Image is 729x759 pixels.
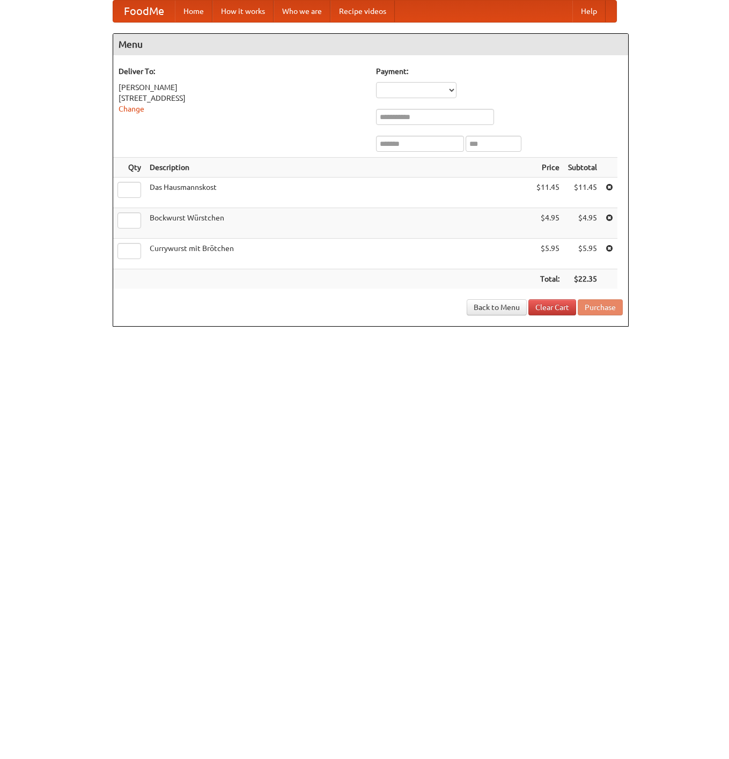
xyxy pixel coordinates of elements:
[376,66,623,77] h5: Payment:
[572,1,606,22] a: Help
[528,299,576,315] a: Clear Cart
[212,1,274,22] a: How it works
[119,93,365,104] div: [STREET_ADDRESS]
[330,1,395,22] a: Recipe videos
[532,208,564,239] td: $4.95
[274,1,330,22] a: Who we are
[145,239,532,269] td: Currywurst mit Brötchen
[113,34,628,55] h4: Menu
[578,299,623,315] button: Purchase
[467,299,527,315] a: Back to Menu
[119,105,144,113] a: Change
[564,269,601,289] th: $22.35
[564,208,601,239] td: $4.95
[564,178,601,208] td: $11.45
[564,158,601,178] th: Subtotal
[564,239,601,269] td: $5.95
[113,158,145,178] th: Qty
[532,239,564,269] td: $5.95
[532,158,564,178] th: Price
[175,1,212,22] a: Home
[145,178,532,208] td: Das Hausmannskost
[532,269,564,289] th: Total:
[145,208,532,239] td: Bockwurst Würstchen
[532,178,564,208] td: $11.45
[119,66,365,77] h5: Deliver To:
[113,1,175,22] a: FoodMe
[119,82,365,93] div: [PERSON_NAME]
[145,158,532,178] th: Description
